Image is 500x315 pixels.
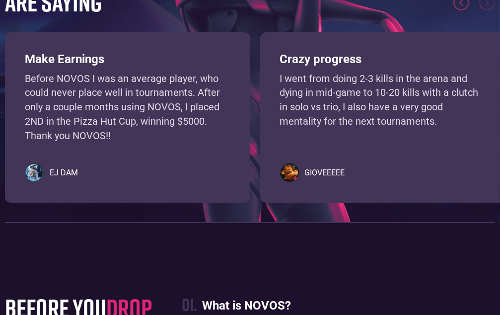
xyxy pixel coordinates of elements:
div: 01. [182,294,197,315]
h3: What is NOVOS? [202,299,495,313]
h3: Crazy progress [280,52,486,67]
p: I went from doing 2-3 kills in the arena and dying in mid-game to 10-20 kills with a clutch in so... [280,72,486,143]
h3: Make Earnings [25,52,230,67]
div: 1 of 4 [5,32,250,181]
div: carousel [5,32,495,181]
h5: EJ DAM [50,168,78,178]
h5: GIOVEEEEE [305,168,345,178]
p: Before NOVOS I was an average player, who could never place well in tournaments. After only a cou... [25,72,230,143]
